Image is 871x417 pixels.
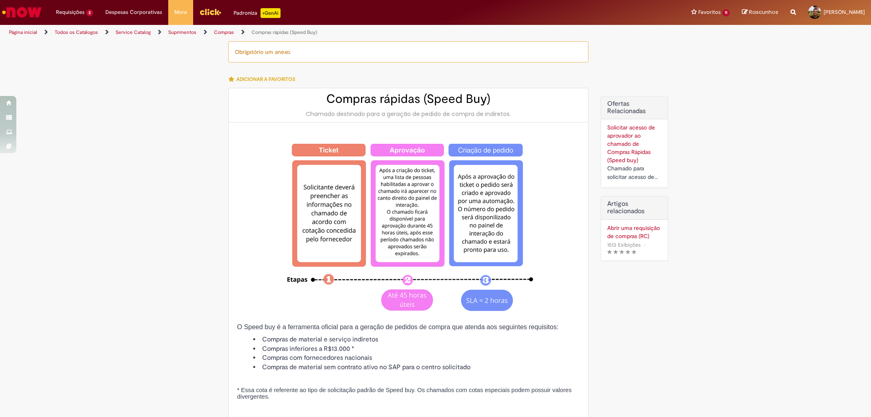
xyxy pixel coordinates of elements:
div: Chamado destinado para a geração de pedido de compra de indiretos. [237,110,580,118]
span: More [174,8,187,16]
span: Despesas Corporativas [105,8,162,16]
div: Obrigatório um anexo. [228,41,588,62]
span: • [642,239,647,250]
li: Compras inferiores a R$13.000 * [253,344,580,354]
div: Ofertas Relacionadas [601,96,668,188]
a: Suprimentos [168,29,196,36]
span: 2 [86,9,93,16]
div: Chamado para solicitar acesso de aprovador ao ticket de Speed buy [607,164,662,181]
p: +GenAi [261,8,281,18]
span: O Speed buy é a ferramenta oficial para a geração de pedidos de compra que atenda aos seguintes r... [237,323,558,330]
a: Todos os Catálogos [55,29,98,36]
li: Compras com fornecedores nacionais [253,353,580,363]
span: [PERSON_NAME] [824,9,865,16]
div: Padroniza [234,8,281,18]
span: Rascunhos [749,8,778,16]
span: * Essa cota é referente ao tipo de solicitação padrão de Speed buy. Os chamados com cotas especia... [237,387,571,400]
span: Requisições [56,8,85,16]
span: 1513 Exibições [607,241,641,248]
a: Solicitar acesso de aprovador ao chamado de Compras Rápidas (Speed buy) [607,124,655,164]
h2: Ofertas Relacionadas [607,100,662,115]
h3: Artigos relacionados [607,201,662,215]
a: Rascunhos [742,9,778,16]
a: Compras [214,29,234,36]
a: Página inicial [9,29,37,36]
a: Service Catalog [116,29,151,36]
a: Abrir uma requisição de compras (RC) [607,224,662,240]
a: Compras rápidas (Speed Buy) [252,29,317,36]
h2: Compras rápidas (Speed Buy) [237,92,580,106]
li: Compras de material e serviço indiretos [253,335,580,344]
ul: Trilhas de página [6,25,575,40]
span: Adicionar a Favoritos [236,76,295,83]
img: click_logo_yellow_360x200.png [199,6,221,18]
img: ServiceNow [1,4,43,20]
li: Compras de material sem contrato ativo no SAP para o centro solicitado [253,363,580,372]
span: Favoritos [698,8,721,16]
button: Adicionar a Favoritos [228,71,300,88]
span: 11 [722,9,730,16]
